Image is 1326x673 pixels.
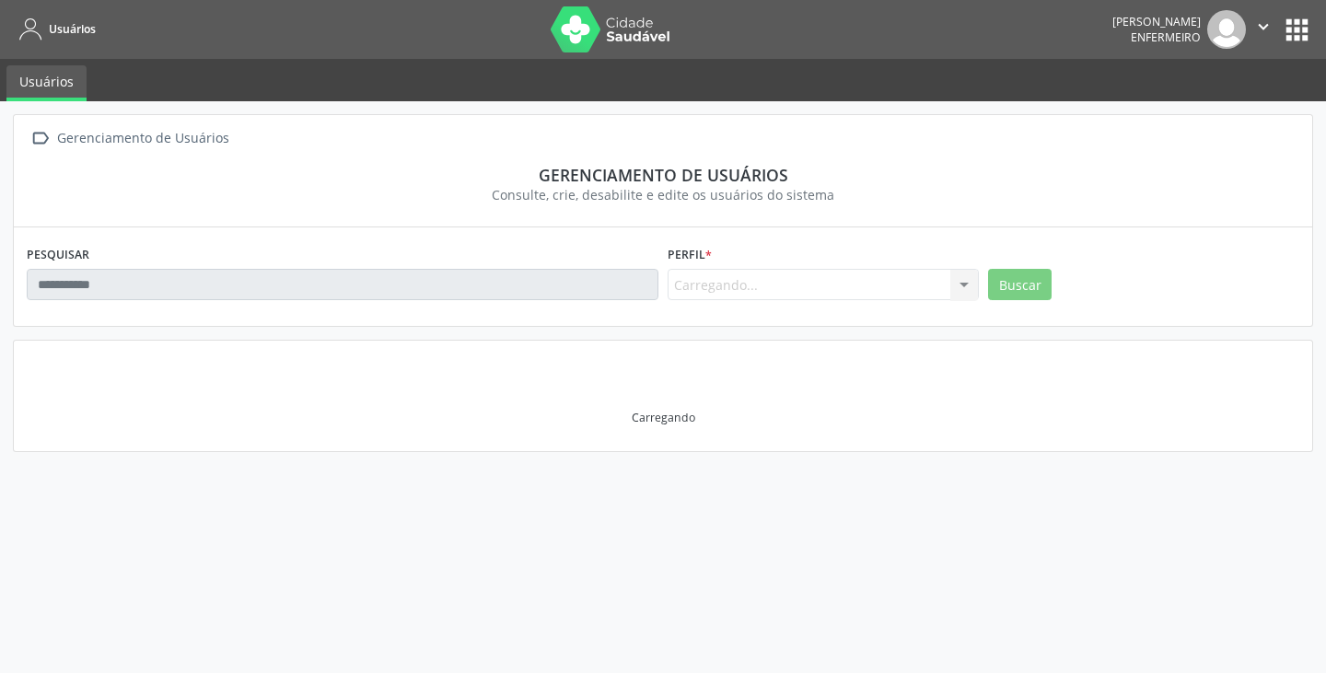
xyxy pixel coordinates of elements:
img: img [1207,10,1246,49]
div: Gerenciamento de Usuários [53,125,232,152]
div: Consulte, crie, desabilite e edite os usuários do sistema [40,185,1286,204]
label: Perfil [668,240,712,269]
button:  [1246,10,1281,49]
button: apps [1281,14,1313,46]
i:  [1253,17,1274,37]
button: Buscar [988,269,1052,300]
a: Usuários [13,14,96,44]
span: Enfermeiro [1131,29,1201,45]
a:  Gerenciamento de Usuários [27,125,232,152]
label: PESQUISAR [27,240,89,269]
div: Carregando [632,410,695,425]
span: Usuários [49,21,96,37]
div: Gerenciamento de usuários [40,165,1286,185]
div: [PERSON_NAME] [1112,14,1201,29]
i:  [27,125,53,152]
a: Usuários [6,65,87,101]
